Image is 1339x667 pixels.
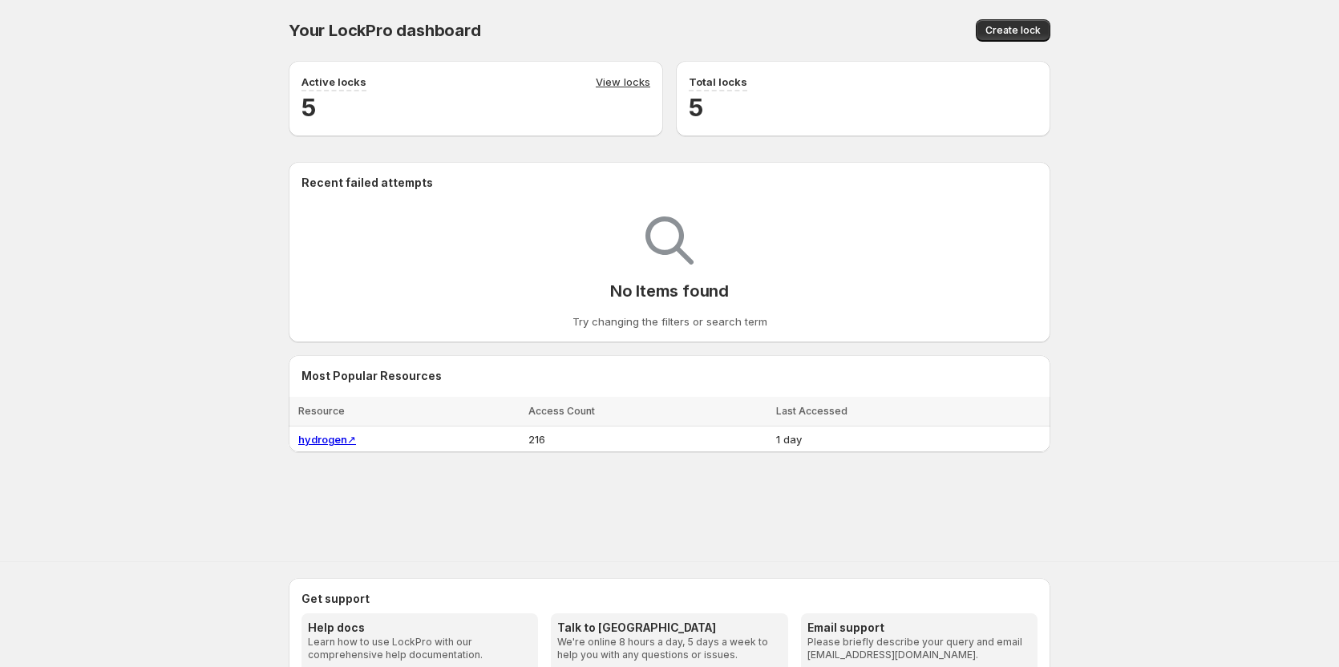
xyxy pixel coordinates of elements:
td: 1 day [771,426,1050,453]
a: hydrogen↗ [298,433,356,446]
span: Access Count [528,405,595,417]
span: Resource [298,405,345,417]
p: No Items found [610,281,729,301]
h2: Recent failed attempts [301,175,433,191]
h3: Email support [807,620,1031,636]
span: Last Accessed [776,405,847,417]
a: View locks [596,74,650,91]
p: We're online 8 hours a day, 5 days a week to help you with any questions or issues. [557,636,781,661]
img: Empty search results [645,216,694,265]
h2: Get support [301,591,1038,607]
p: Active locks [301,74,366,90]
h2: Most Popular Resources [301,368,1038,384]
p: Try changing the filters or search term [572,313,767,329]
h3: Talk to [GEOGRAPHIC_DATA] [557,620,781,636]
span: Your LockPro dashboard [289,21,481,40]
h3: Help docs [308,620,532,636]
h2: 5 [689,91,1038,123]
p: Total locks [689,74,747,90]
td: 216 [524,426,771,453]
button: Create lock [976,19,1050,42]
span: Create lock [985,24,1041,37]
p: Learn how to use LockPro with our comprehensive help documentation. [308,636,532,661]
h2: 5 [301,91,650,123]
p: Please briefly describe your query and email [EMAIL_ADDRESS][DOMAIN_NAME]. [807,636,1031,661]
